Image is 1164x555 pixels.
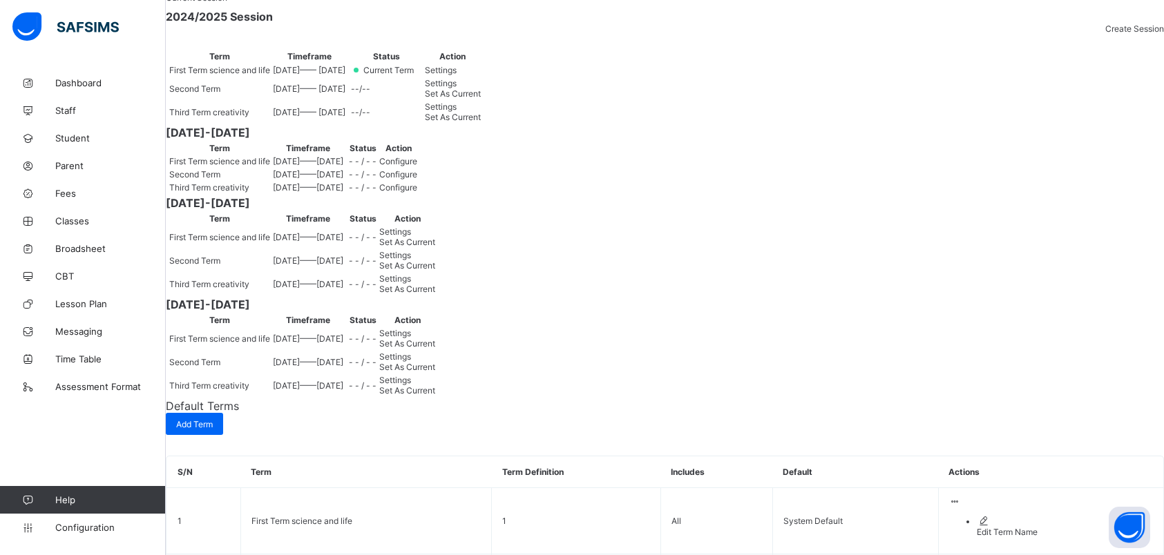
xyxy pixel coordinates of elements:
th: Term [169,314,271,326]
span: Configure [379,156,417,166]
th: Action [379,142,418,154]
span: Set As Current [379,260,435,271]
span: Dashboard [55,77,166,88]
span: First Term science and life [169,333,270,344]
span: Settings [425,101,457,112]
span: [DATE]-[DATE] [166,298,1164,311]
span: First Term science and life [169,232,270,242]
span: Set As Current [425,88,481,99]
th: Term [240,456,491,488]
span: Lesson Plan [55,298,166,309]
span: Parent [55,160,166,171]
span: Set As Current [379,362,435,372]
span: [DATE] —— [DATE] [273,255,343,266]
span: - - / - - [349,279,376,289]
span: - - / - - [349,182,376,193]
span: Settings [379,351,411,362]
span: Second Term [169,357,220,367]
span: - - / - - [349,169,376,179]
span: Set As Current [379,237,435,247]
span: Third Term creativity [169,279,249,289]
span: Second Term [169,84,220,94]
span: [DATE] —— [DATE] [273,65,345,75]
span: Student [55,133,166,144]
span: Fees [55,188,166,199]
span: Settings [379,273,411,284]
span: Settings [425,78,457,88]
span: Set As Current [379,338,435,349]
span: [DATE] —— [DATE] [273,84,345,94]
span: Add Term [176,419,213,429]
span: Settings [379,375,411,385]
td: System Default [772,488,938,554]
span: Messaging [55,326,166,337]
th: Term Definition [492,456,660,488]
span: [DATE] —— [DATE] [273,232,343,242]
span: Third Term creativity [169,182,249,193]
th: Term [169,213,271,224]
td: --/-- [350,101,423,123]
th: Term [169,50,271,62]
span: [DATE] —— [DATE] [273,357,343,367]
span: - - / - - [349,357,376,367]
span: [DATE] —— [DATE] [273,182,343,193]
span: Broadsheet [55,243,166,254]
th: Status [348,314,377,326]
span: [DATE] —— [DATE] [273,156,343,166]
th: Timeframe [272,142,344,154]
span: Set As Current [379,284,435,294]
span: - - / - - [349,156,376,166]
div: Edit Term Name [977,527,1153,537]
span: Third Term creativity [169,107,249,117]
span: Classes [55,215,166,226]
span: CBT [55,271,166,282]
th: Default [772,456,938,488]
td: --/-- [350,77,423,99]
span: Second Term [169,169,220,179]
span: Configure [379,182,417,193]
td: First Term science and life [240,488,491,554]
th: Action [379,314,436,326]
span: Third Term creativity [169,380,249,391]
span: [DATE]-[DATE] [166,196,1164,210]
span: Second Term [169,255,220,266]
span: Set As Current [425,112,481,122]
button: Open asap [1109,507,1150,548]
span: Assessment Format [55,381,166,392]
th: Action [379,213,436,224]
th: Actions [938,456,1163,488]
th: Timeframe [272,213,344,224]
th: Action [424,50,481,62]
span: Settings [379,250,411,260]
span: - - / - - [349,255,376,266]
span: - - / - - [349,380,376,391]
th: S/N [167,456,241,488]
th: Timeframe [272,314,344,326]
span: Default Terms [166,399,239,413]
th: Status [350,50,423,62]
span: Configuration [55,522,165,533]
th: Includes [660,456,772,488]
span: Current Term [362,65,422,75]
span: First Term science and life [169,65,270,75]
span: Create Session [1105,23,1164,34]
span: [DATE] —— [DATE] [273,169,343,179]
span: - - / - - [349,232,376,242]
td: All [660,488,772,554]
span: Settings [379,226,411,237]
td: 1 [167,488,241,554]
th: Timeframe [272,50,346,62]
span: Settings [379,328,411,338]
td: 1 [492,488,660,554]
th: Term [169,142,271,154]
span: [DATE] —— [DATE] [273,380,343,391]
span: Set As Current [379,385,435,396]
span: First Term science and life [169,156,270,166]
span: - - / - - [349,333,376,344]
span: [DATE] —— [DATE] [273,107,345,117]
span: Configure [379,169,417,179]
th: Status [348,213,377,224]
span: [DATE]-[DATE] [166,126,1164,139]
span: Help [55,494,165,505]
span: [DATE] —— [DATE] [273,333,343,344]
